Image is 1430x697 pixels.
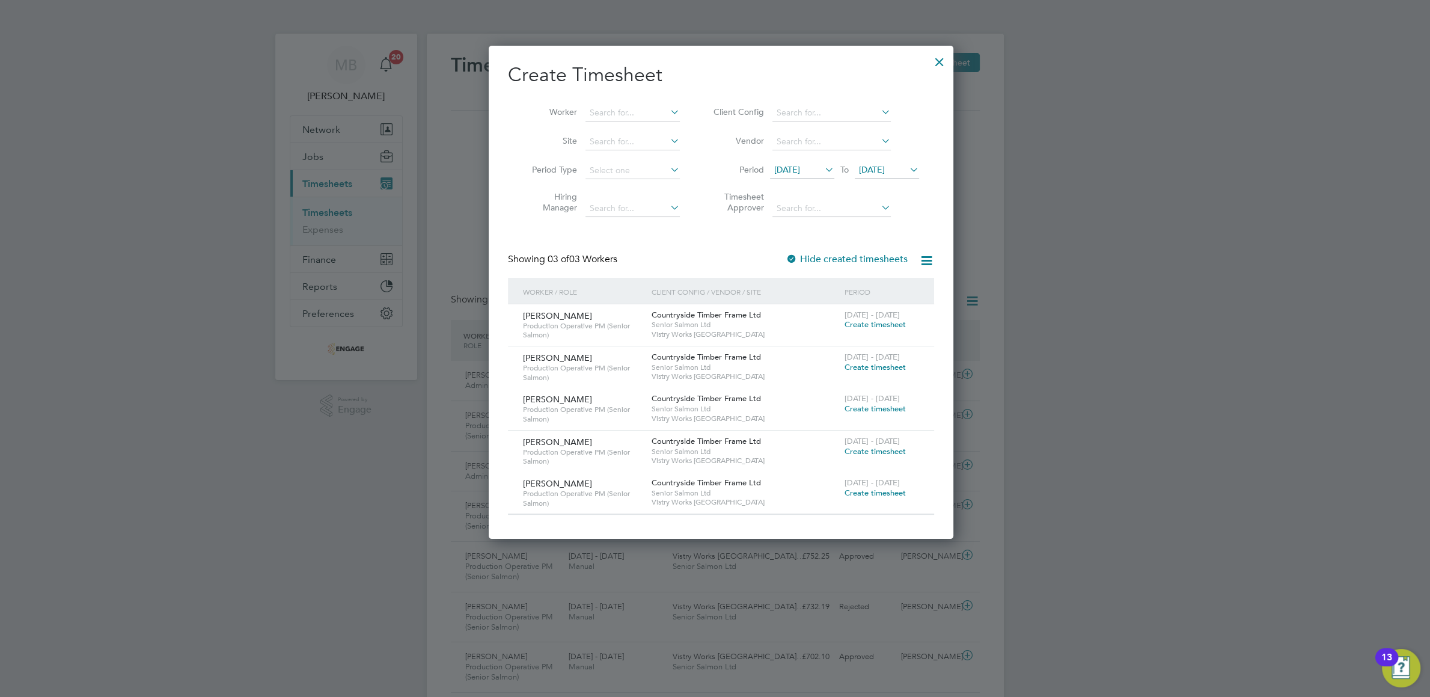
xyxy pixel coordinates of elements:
[523,447,643,466] span: Production Operative PM (Senior Salmon)
[548,253,569,265] span: 03 of
[652,404,839,414] span: Senior Salmon Ltd
[845,310,900,320] span: [DATE] - [DATE]
[585,134,680,150] input: Search for...
[523,164,577,175] label: Period Type
[523,135,577,146] label: Site
[845,446,906,456] span: Create timesheet
[548,253,617,265] span: 03 Workers
[845,319,906,330] span: Create timesheet
[652,436,761,446] span: Countryside Timber Frame Ltd
[652,363,839,372] span: Senior Salmon Ltd
[1381,657,1392,673] div: 13
[652,414,839,423] span: Vistry Works [GEOGRAPHIC_DATA]
[772,200,891,217] input: Search for...
[523,489,643,508] span: Production Operative PM (Senior Salmon)
[710,135,764,146] label: Vendor
[523,478,592,489] span: [PERSON_NAME]
[585,105,680,121] input: Search for...
[710,164,764,175] label: Period
[842,278,922,306] div: Period
[1382,649,1420,687] button: Open Resource Center, 13 new notifications
[859,164,885,175] span: [DATE]
[508,253,620,266] div: Showing
[845,488,906,498] span: Create timesheet
[652,330,839,339] span: Vistry Works [GEOGRAPHIC_DATA]
[523,394,592,405] span: [PERSON_NAME]
[774,164,800,175] span: [DATE]
[523,437,592,447] span: [PERSON_NAME]
[845,352,900,362] span: [DATE] - [DATE]
[523,363,643,382] span: Production Operative PM (Senior Salmon)
[652,320,839,330] span: Senior Salmon Ltd
[585,162,680,179] input: Select one
[652,447,839,456] span: Senior Salmon Ltd
[652,393,761,404] span: Countryside Timber Frame Ltd
[652,477,761,488] span: Countryside Timber Frame Ltd
[837,162,852,177] span: To
[652,372,839,381] span: Vistry Works [GEOGRAPHIC_DATA]
[772,105,891,121] input: Search for...
[652,488,839,498] span: Senior Salmon Ltd
[845,362,906,372] span: Create timesheet
[710,191,764,213] label: Timesheet Approver
[523,321,643,340] span: Production Operative PM (Senior Salmon)
[845,404,906,414] span: Create timesheet
[523,106,577,117] label: Worker
[845,393,900,404] span: [DATE] - [DATE]
[652,456,839,465] span: Vistry Works [GEOGRAPHIC_DATA]
[520,278,649,306] div: Worker / Role
[649,278,842,306] div: Client Config / Vendor / Site
[523,405,643,423] span: Production Operative PM (Senior Salmon)
[845,436,900,446] span: [DATE] - [DATE]
[845,477,900,488] span: [DATE] - [DATE]
[652,497,839,507] span: Vistry Works [GEOGRAPHIC_DATA]
[523,352,592,363] span: [PERSON_NAME]
[523,191,577,213] label: Hiring Manager
[508,63,934,88] h2: Create Timesheet
[652,352,761,362] span: Countryside Timber Frame Ltd
[652,310,761,320] span: Countryside Timber Frame Ltd
[523,310,592,321] span: [PERSON_NAME]
[786,253,908,265] label: Hide created timesheets
[585,200,680,217] input: Search for...
[710,106,764,117] label: Client Config
[772,134,891,150] input: Search for...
